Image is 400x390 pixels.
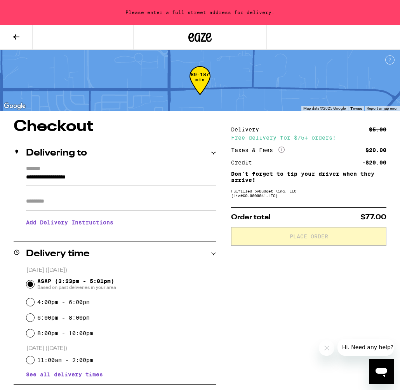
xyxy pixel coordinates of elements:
[231,135,386,140] div: Free delivery for $75+ orders!
[26,345,216,352] p: [DATE] ([DATE])
[231,227,386,246] button: Place Order
[231,160,257,165] div: Credit
[37,357,93,363] label: 11:00am - 2:00pm
[303,106,346,110] span: Map data ©2025 Google
[369,127,386,132] div: $5.00
[360,214,386,221] span: $77.00
[190,72,210,101] div: 89-187 min
[231,189,386,198] div: Fulfilled by Budget King, LLC (Lic# C9-0000041-LIC )
[26,149,87,158] h2: Delivering to
[26,372,103,377] button: See all delivery times
[2,101,28,111] a: Open this area in Google Maps (opens a new window)
[231,147,285,154] div: Taxes & Fees
[319,340,334,356] iframe: Close message
[290,234,328,239] span: Place Order
[350,106,362,111] a: Terms
[26,231,216,238] p: We'll contact you at [PHONE_NUMBER] when we arrive
[26,249,90,259] h2: Delivery time
[37,315,90,321] label: 6:00pm - 8:00pm
[337,339,394,356] iframe: Message from company
[14,119,216,135] h1: Checkout
[367,106,398,110] a: Report a map error
[2,101,28,111] img: Google
[37,299,90,305] label: 4:00pm - 6:00pm
[231,171,386,183] p: Don't forget to tip your driver when they arrive!
[37,330,93,336] label: 8:00pm - 10:00pm
[231,127,264,132] div: Delivery
[369,359,394,384] iframe: Button to launch messaging window
[26,267,216,274] p: [DATE] ([DATE])
[37,278,116,290] span: ASAP (3:23pm - 5:01pm)
[362,160,386,165] div: -$20.00
[231,214,271,221] span: Order total
[365,147,386,153] div: $20.00
[26,213,216,231] h3: Add Delivery Instructions
[37,284,116,290] span: Based on past deliveries in your area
